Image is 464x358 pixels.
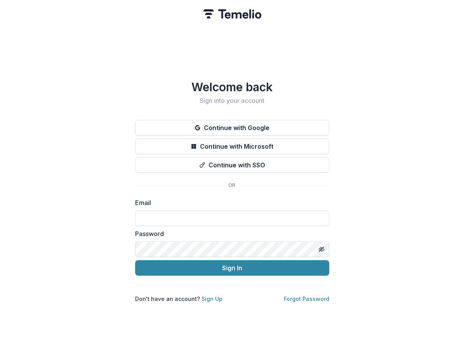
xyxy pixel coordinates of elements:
h2: Sign into your account [135,97,329,104]
p: Don't have an account? [135,295,222,303]
button: Continue with Microsoft [135,139,329,154]
label: Email [135,198,325,207]
button: Continue with Google [135,120,329,136]
label: Password [135,229,325,238]
a: Forgot Password [284,295,329,302]
button: Toggle password visibility [315,243,328,255]
a: Sign Up [202,295,222,302]
button: Continue with SSO [135,157,329,173]
button: Sign In [135,260,329,276]
img: Temelio [203,9,261,19]
h1: Welcome back [135,80,329,94]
